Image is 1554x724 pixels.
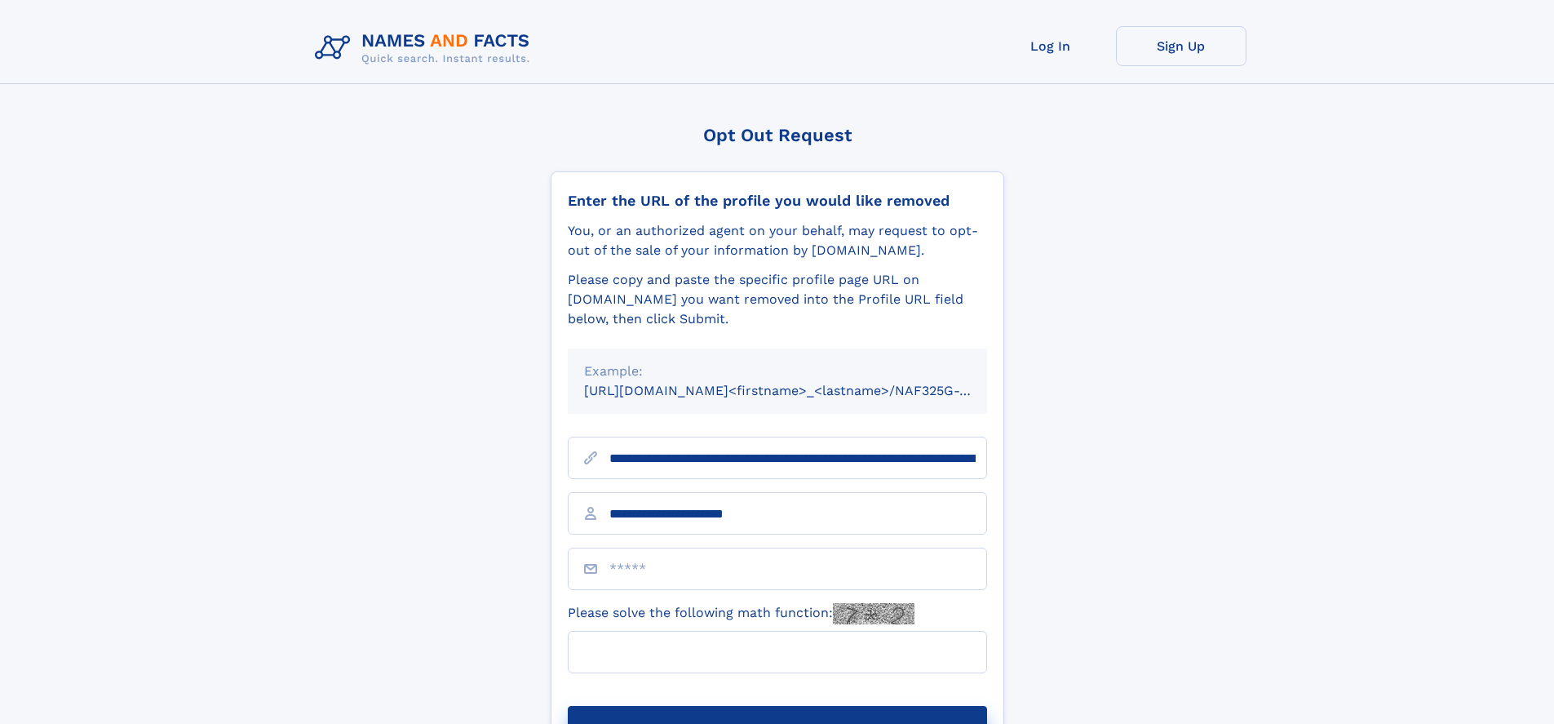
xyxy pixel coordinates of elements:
[568,603,914,624] label: Please solve the following math function:
[568,192,987,210] div: Enter the URL of the profile you would like removed
[308,26,543,70] img: Logo Names and Facts
[985,26,1116,66] a: Log In
[568,221,987,260] div: You, or an authorized agent on your behalf, may request to opt-out of the sale of your informatio...
[568,270,987,329] div: Please copy and paste the specific profile page URL on [DOMAIN_NAME] you want removed into the Pr...
[584,383,1018,398] small: [URL][DOMAIN_NAME]<firstname>_<lastname>/NAF325G-xxxxxxxx
[551,125,1004,145] div: Opt Out Request
[1116,26,1246,66] a: Sign Up
[584,362,971,381] div: Example:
